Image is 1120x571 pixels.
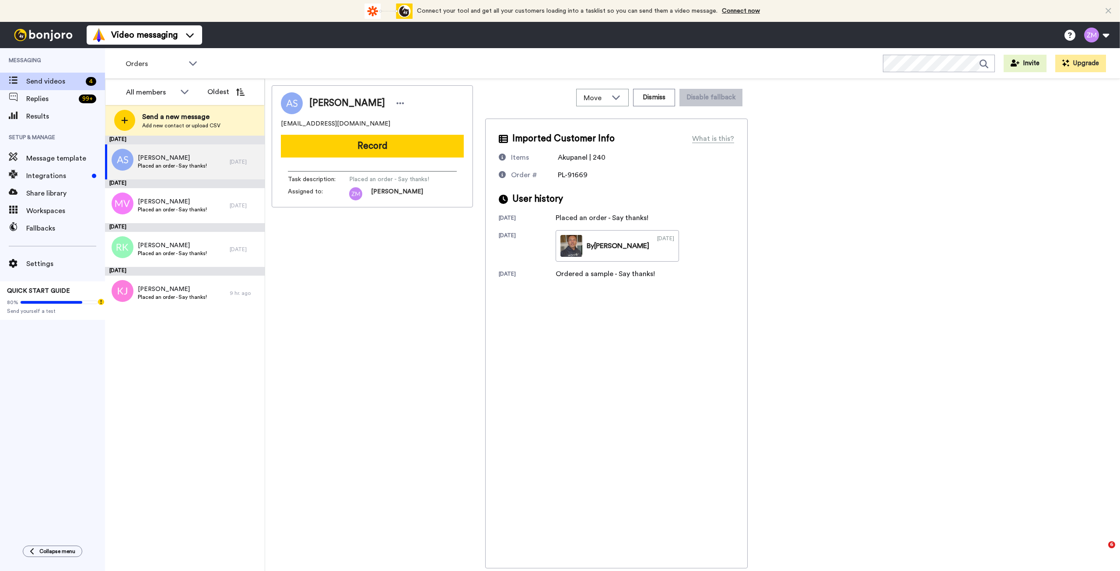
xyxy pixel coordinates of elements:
[112,193,133,214] img: mv.png
[364,4,413,19] div: animation
[86,77,96,86] div: 4
[281,92,303,114] img: Image of Agnieszka Szyszkowska
[511,170,537,180] div: Order #
[558,172,588,179] span: PL-91669
[97,298,105,306] div: Tooltip anchor
[679,89,742,106] button: Disable fallback
[692,133,734,144] div: What is this?
[230,158,260,165] div: [DATE]
[587,241,649,251] div: By [PERSON_NAME]
[105,179,265,188] div: [DATE]
[92,28,106,42] img: vm-color.svg
[105,223,265,232] div: [DATE]
[657,235,674,257] div: [DATE]
[309,97,385,110] span: [PERSON_NAME]
[1004,55,1046,72] button: Invite
[26,76,82,87] span: Send videos
[281,135,464,158] button: Record
[7,288,70,294] span: QUICK START GUIDE
[138,294,207,301] span: Placed an order - Say thanks!
[138,241,207,250] span: [PERSON_NAME]
[23,546,82,557] button: Collapse menu
[111,29,178,41] span: Video messaging
[499,214,556,223] div: [DATE]
[556,213,648,223] div: Placed an order - Say thanks!
[142,122,220,129] span: Add new contact or upload CSV
[126,59,184,69] span: Orders
[142,112,220,122] span: Send a new message
[230,246,260,253] div: [DATE]
[138,285,207,294] span: [PERSON_NAME]
[560,235,582,257] img: d3776f82-082b-4774-9556-2b8b749f4423-thumb.jpg
[417,8,717,14] span: Connect your tool and get all your customers loading into a tasklist so you can send them a video...
[499,232,556,262] div: [DATE]
[138,197,207,206] span: [PERSON_NAME]
[10,29,76,41] img: bj-logo-header-white.svg
[138,206,207,213] span: Placed an order - Say thanks!
[633,89,675,106] button: Dismiss
[512,193,563,206] span: User history
[1090,541,1111,562] iframe: Intercom live chat
[499,270,556,279] div: [DATE]
[26,94,75,104] span: Replies
[79,95,96,103] div: 99 +
[126,87,176,98] div: All members
[371,187,423,200] span: [PERSON_NAME]
[349,187,362,200] img: zm.png
[1108,541,1115,548] span: 6
[26,111,105,122] span: Results
[112,280,133,302] img: kj.png
[230,202,260,209] div: [DATE]
[511,152,529,163] div: Items
[39,548,75,555] span: Collapse menu
[349,175,432,184] span: Placed an order - Say thanks!
[26,206,105,216] span: Workspaces
[26,171,88,181] span: Integrations
[112,149,133,171] img: as.png
[26,223,105,234] span: Fallbacks
[26,153,105,164] span: Message template
[105,267,265,276] div: [DATE]
[138,154,207,162] span: [PERSON_NAME]
[230,290,260,297] div: 9 hr. ago
[584,93,607,103] span: Move
[26,188,105,199] span: Share library
[112,236,133,258] img: rk.png
[288,187,349,200] span: Assigned to:
[105,136,265,144] div: [DATE]
[558,154,605,161] span: Akupanel | 240
[138,162,207,169] span: Placed an order - Say thanks!
[26,259,105,269] span: Settings
[7,299,18,306] span: 80%
[512,132,615,145] span: Imported Customer Info
[1055,55,1106,72] button: Upgrade
[138,250,207,257] span: Placed an order - Say thanks!
[281,119,390,128] span: [EMAIL_ADDRESS][DOMAIN_NAME]
[556,230,679,262] a: By[PERSON_NAME][DATE]
[288,175,349,184] span: Task description :
[556,269,655,279] div: Ordered a sample - Say thanks!
[7,308,98,315] span: Send yourself a test
[722,8,760,14] a: Connect now
[201,83,251,101] button: Oldest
